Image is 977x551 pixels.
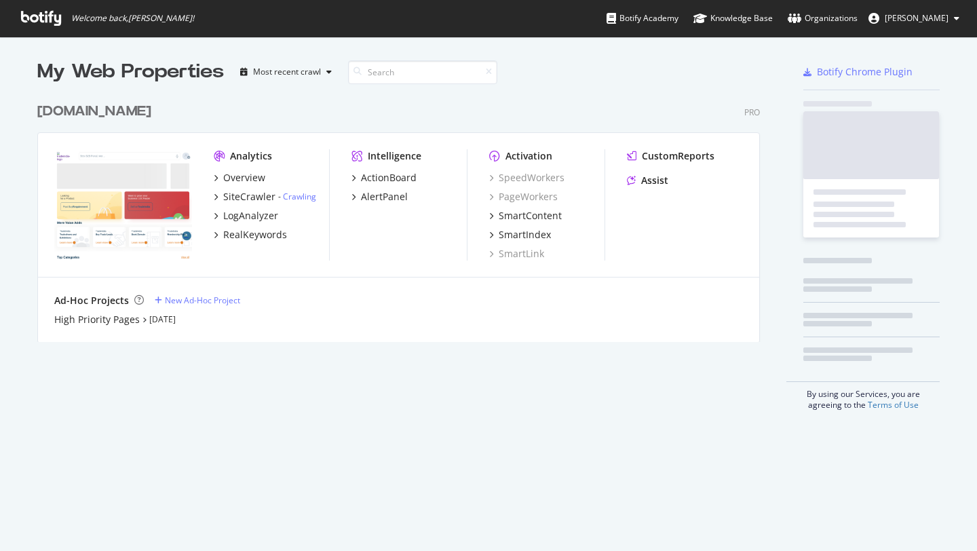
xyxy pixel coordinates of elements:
[348,60,497,84] input: Search
[817,65,913,79] div: Botify Chrome Plugin
[641,174,668,187] div: Assist
[505,149,552,163] div: Activation
[499,228,551,242] div: SmartIndex
[627,149,714,163] a: CustomReports
[71,13,194,24] span: Welcome back, [PERSON_NAME] !
[149,313,176,325] a: [DATE]
[37,102,151,121] div: [DOMAIN_NAME]
[214,209,278,223] a: LogAnalyzer
[37,102,157,121] a: [DOMAIN_NAME]
[37,58,224,85] div: My Web Properties
[627,174,668,187] a: Assist
[278,191,316,202] div: -
[642,149,714,163] div: CustomReports
[744,107,760,118] div: Pro
[803,65,913,79] a: Botify Chrome Plugin
[351,190,408,204] a: AlertPanel
[54,149,192,259] img: tradeindia.com
[351,171,417,185] a: ActionBoard
[283,191,316,202] a: Crawling
[253,68,321,76] div: Most recent crawl
[499,209,562,223] div: SmartContent
[607,12,678,25] div: Botify Academy
[885,12,949,24] span: Amit Das
[223,228,287,242] div: RealKeywords
[489,247,544,261] a: SmartLink
[368,149,421,163] div: Intelligence
[858,7,970,29] button: [PERSON_NAME]
[489,190,558,204] a: PageWorkers
[223,171,265,185] div: Overview
[230,149,272,163] div: Analytics
[214,171,265,185] a: Overview
[361,190,408,204] div: AlertPanel
[165,294,240,306] div: New Ad-Hoc Project
[223,190,275,204] div: SiteCrawler
[868,399,919,411] a: Terms of Use
[489,171,564,185] a: SpeedWorkers
[235,61,337,83] button: Most recent crawl
[489,209,562,223] a: SmartContent
[54,294,129,307] div: Ad-Hoc Projects
[489,228,551,242] a: SmartIndex
[214,190,316,204] a: SiteCrawler- Crawling
[54,313,140,326] a: High Priority Pages
[155,294,240,306] a: New Ad-Hoc Project
[788,12,858,25] div: Organizations
[214,228,287,242] a: RealKeywords
[693,12,773,25] div: Knowledge Base
[786,381,940,411] div: By using our Services, you are agreeing to the
[37,85,771,342] div: grid
[361,171,417,185] div: ActionBoard
[223,209,278,223] div: LogAnalyzer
